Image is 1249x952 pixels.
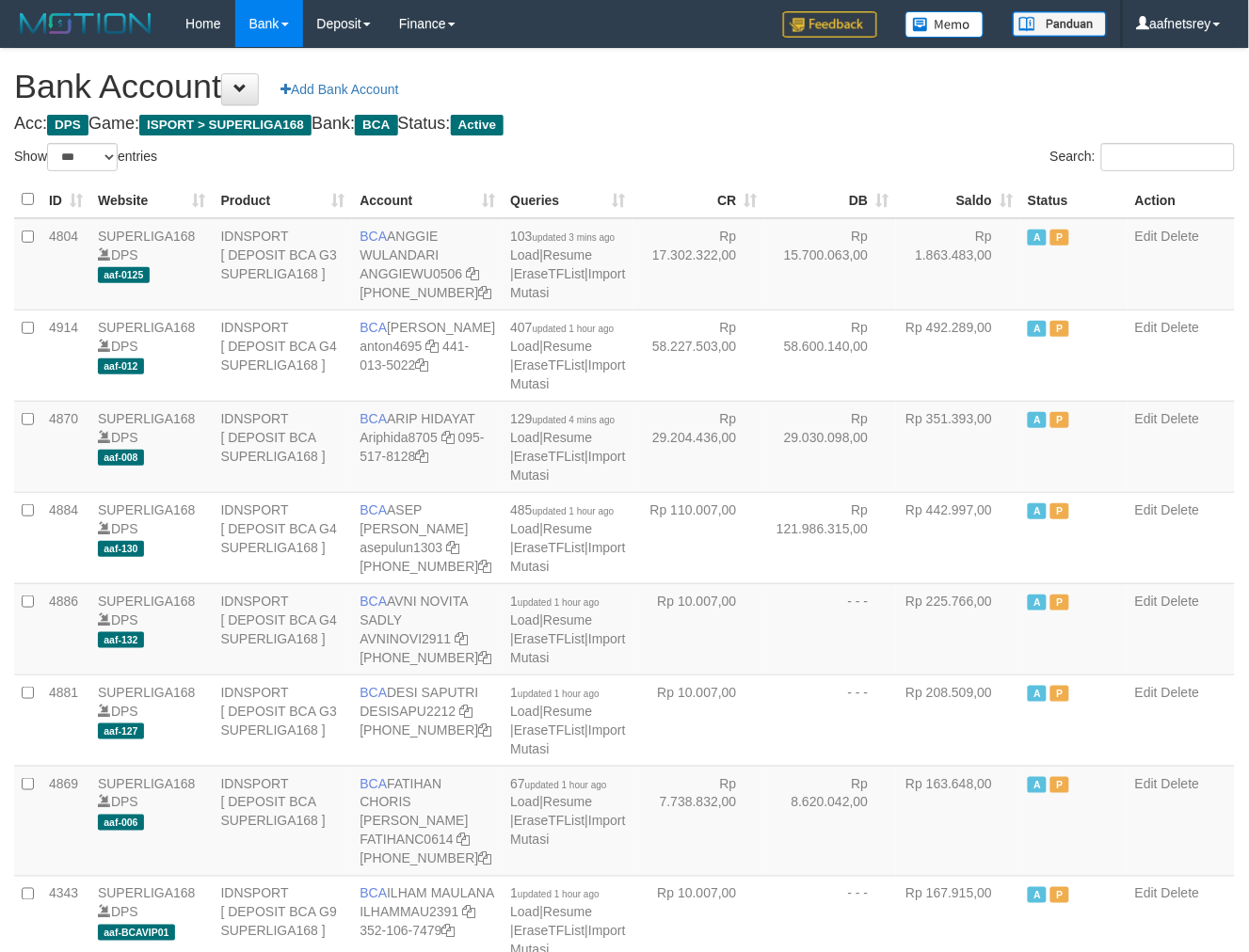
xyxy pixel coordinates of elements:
[41,674,90,766] td: 4881
[896,218,1020,310] td: Rp 1.863.483,00
[510,704,539,719] a: Load
[352,674,503,766] td: DESI SAPUTRI [PHONE_NUMBER]
[1028,503,1047,519] span: Active
[896,182,1020,218] th: Saldo: activate to sort column ascending
[459,704,472,719] a: Copy DESISAPU2212 to clipboard
[514,266,584,281] a: EraseTFList
[1020,182,1128,218] th: Status
[1161,502,1199,517] a: Delete
[360,886,387,901] span: BCA
[41,583,90,674] td: 4886
[41,492,90,583] td: 4884
[510,411,615,426] span: 129
[441,430,455,445] a: Copy Ariphida8705 to clipboard
[1050,503,1069,519] span: Paused
[765,583,897,674] td: - - -
[352,182,503,218] th: Account: activate to sort column ascending
[543,339,592,354] a: Resume
[765,401,897,492] td: Rp 29.030.098,00
[462,905,475,920] a: Copy ILHAMMAU2391 to clipboard
[514,540,584,555] a: EraseTFList
[98,358,144,374] span: aaf-012
[510,594,600,609] span: 1
[1135,594,1158,609] a: Edit
[352,401,503,492] td: ARIP HIDAYAT 095-517-8128
[426,339,440,354] a: Copy anton4695 to clipboard
[533,324,615,334] span: updated 1 hour ago
[633,309,765,401] td: Rp 58.227.503,00
[98,594,196,609] a: SUPERLIGA168
[214,401,353,492] td: IDNSPORT [ DEPOSIT BCA SUPERLIGA168 ]
[510,430,539,445] a: Load
[1028,412,1047,428] span: Active
[360,594,387,609] span: BCA
[90,401,214,492] td: DPS
[1050,321,1069,337] span: Paused
[1013,11,1107,37] img: panduan.png
[896,766,1020,876] td: Rp 163.648,00
[510,521,539,536] a: Load
[543,795,592,810] a: Resume
[1135,502,1158,517] a: Edit
[352,766,503,876] td: FATIHAN CHORIS [PERSON_NAME] [PHONE_NUMBER]
[352,218,503,310] td: ANGGIE WULANDARI [PHONE_NUMBER]
[466,266,479,281] a: Copy ANGGIEWU0506 to clipboard
[765,766,897,876] td: Rp 8.620.042,00
[360,266,462,281] a: ANGGIEWU0506
[765,182,897,218] th: DB: activate to sort column ascending
[514,924,584,939] a: EraseTFList
[214,766,353,876] td: IDNSPORT [ DEPOSIT BCA SUPERLIGA168 ]
[360,229,387,244] span: BCA
[478,285,491,300] a: Copy 4062213373 to clipboard
[14,115,1235,134] h4: Acc: Game: Bank: Status:
[451,115,504,135] span: Active
[1161,685,1199,700] a: Delete
[90,766,214,876] td: DPS
[14,68,1235,105] h1: Bank Account
[514,449,584,464] a: EraseTFList
[360,833,453,848] a: FATIHANC0614
[765,674,897,766] td: - - -
[360,411,387,426] span: BCA
[1028,686,1047,702] span: Active
[478,650,491,665] a: Copy 4062280135 to clipboard
[783,11,877,38] img: Feedback.jpg
[90,492,214,583] td: DPS
[533,506,615,516] span: updated 1 hour ago
[1050,595,1069,611] span: Paused
[510,247,539,262] a: Load
[510,795,539,810] a: Load
[1161,594,1199,609] a: Delete
[510,357,625,391] a: Import Mutasi
[1050,686,1069,702] span: Paused
[510,449,625,483] a: Import Mutasi
[1028,595,1047,611] span: Active
[510,540,625,574] a: Import Mutasi
[510,886,600,901] span: 1
[98,886,196,901] a: SUPERLIGA168
[633,674,765,766] td: Rp 10.007,00
[765,492,897,583] td: Rp 121.986.315,00
[352,492,503,583] td: ASEP [PERSON_NAME] [PHONE_NUMBER]
[510,229,615,244] span: 103
[510,814,625,848] a: Import Mutasi
[98,267,150,283] span: aaf-0125
[510,685,600,700] span: 1
[1161,229,1199,244] a: Delete
[98,685,196,700] a: SUPERLIGA168
[510,502,614,517] span: 485
[503,182,633,218] th: Queries: activate to sort column ascending
[360,502,387,517] span: BCA
[478,559,491,574] a: Copy 4062281875 to clipboard
[446,540,459,555] a: Copy asepulun1303 to clipboard
[633,218,765,310] td: Rp 17.302.322,00
[90,182,214,218] th: Website: activate to sort column ascending
[905,11,985,38] img: Button%20Memo.svg
[98,723,144,739] span: aaf-127
[765,218,897,310] td: Rp 15.700.063,00
[543,704,592,719] a: Resume
[514,631,584,646] a: EraseTFList
[510,776,625,848] span: | | |
[514,722,584,738] a: EraseTFList
[355,115,397,135] span: BCA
